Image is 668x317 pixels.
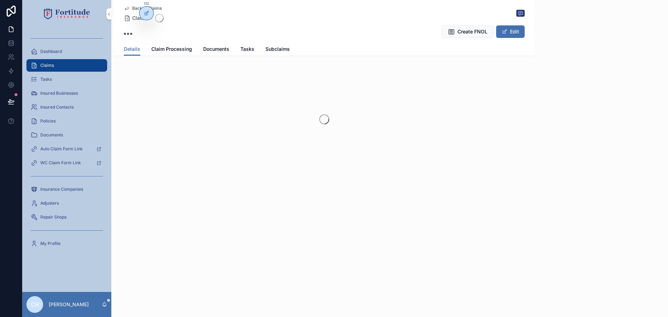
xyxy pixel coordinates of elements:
[40,200,59,206] span: Adjusters
[26,129,107,141] a: Documents
[124,46,140,53] span: Details
[49,301,89,308] p: [PERSON_NAME]
[26,115,107,127] a: Policies
[240,43,254,57] a: Tasks
[124,15,148,22] a: Claims
[40,160,81,166] span: WC Claim Form Link
[203,46,229,53] span: Documents
[240,46,254,53] span: Tasks
[458,28,487,35] span: Create FNOL
[40,63,54,68] span: Claims
[26,87,107,100] a: Insured Businesses
[132,15,148,22] span: Claims
[442,25,493,38] button: Create FNOL
[40,118,56,124] span: Policies
[22,28,111,259] div: scrollable content
[40,214,66,220] span: Repair Shops
[26,73,107,86] a: Tasks
[40,132,63,138] span: Documents
[151,43,192,57] a: Claim Processing
[265,43,290,57] a: Subclaims
[151,46,192,53] span: Claim Processing
[26,211,107,223] a: Repair Shops
[26,59,107,72] a: Claims
[31,300,39,309] span: CH
[265,46,290,53] span: Subclaims
[496,25,525,38] button: Edit
[40,104,74,110] span: Insured Contacts
[40,146,83,152] span: Auto Claim Form Link
[40,49,62,54] span: Dashboard
[26,237,107,250] a: My Profile
[26,45,107,58] a: Dashboard
[132,6,162,11] span: Back to Claims
[124,43,140,56] a: Details
[26,183,107,196] a: Insurance Companies
[40,241,61,246] span: My Profile
[40,187,83,192] span: Insurance Companies
[124,6,162,11] a: Back to Claims
[40,77,52,82] span: Tasks
[26,157,107,169] a: WC Claim Form Link
[26,101,107,113] a: Insured Contacts
[40,90,78,96] span: Insured Businesses
[44,8,90,19] img: App logo
[26,143,107,155] a: Auto Claim Form Link
[26,197,107,209] a: Adjusters
[203,43,229,57] a: Documents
